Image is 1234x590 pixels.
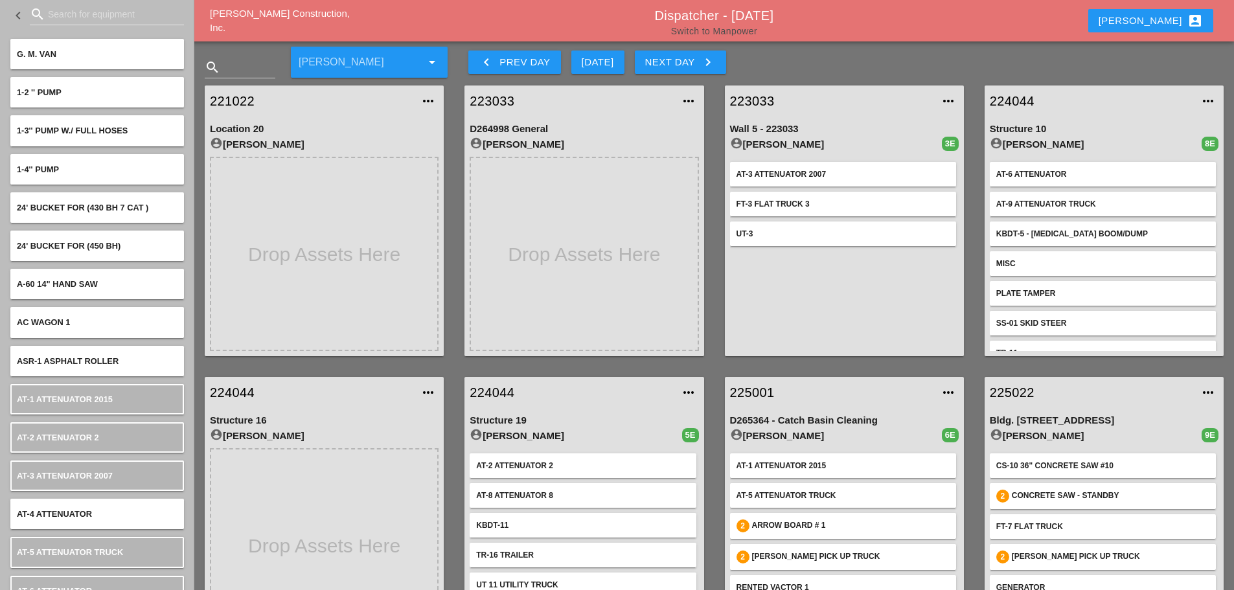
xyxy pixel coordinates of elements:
[1012,550,1209,563] div: [PERSON_NAME] Pick up Truck
[730,383,933,402] a: 225001
[1099,13,1203,28] div: [PERSON_NAME]
[1202,428,1218,442] div: 9E
[210,137,439,152] div: [PERSON_NAME]
[730,413,959,428] div: D265364 - Catch Basin Cleaning
[476,519,689,531] div: KBDT-11
[996,198,1209,210] div: AT-9 Attenuator Truck
[424,54,440,70] i: arrow_drop_down
[210,428,223,441] i: account_circle
[996,288,1209,299] div: Plate Tamper
[48,4,166,25] input: Search for equipment
[990,413,1218,428] div: Bldg. [STREET_ADDRESS]
[17,165,59,174] span: 1-4'' PUMP
[17,356,119,366] span: ASR-1 Asphalt roller
[941,93,956,109] i: more_horiz
[730,91,933,111] a: 223033
[476,549,689,561] div: TR-16 Trailer
[1200,93,1216,109] i: more_horiz
[17,87,62,97] span: 1-2 '' PUMP
[205,60,220,75] i: search
[996,490,1009,503] div: 2
[470,122,698,137] div: D264998 General
[210,91,413,111] a: 221022
[996,168,1209,180] div: AT-6 Attenuator
[17,203,148,212] span: 24' BUCKET FOR (430 BH 7 CAT )
[990,383,1193,402] a: 225022
[635,51,726,74] button: Next Day
[476,460,689,471] div: AT-2 Attenuator 2
[17,317,70,327] span: AC Wagon 1
[996,521,1209,532] div: FT-7 Flat Truck
[730,122,959,137] div: Wall 5 - 223033
[17,279,98,289] span: A-60 14" hand saw
[210,428,439,444] div: [PERSON_NAME]
[479,54,494,70] i: keyboard_arrow_left
[479,54,550,70] div: Prev Day
[210,122,439,137] div: Location 20
[17,547,123,557] span: AT-5 Attenuator Truck
[470,91,672,111] a: 223033
[996,460,1209,471] div: CS-10 36" Concrete saw #10
[730,428,942,444] div: [PERSON_NAME]
[470,383,672,402] a: 224044
[470,428,483,441] i: account_circle
[730,137,942,152] div: [PERSON_NAME]
[730,137,743,150] i: account_circle
[210,137,223,150] i: account_circle
[582,55,614,70] div: [DATE]
[996,228,1209,240] div: KBDT-5 - [MEDICAL_DATA] Boom/dump
[470,428,681,444] div: [PERSON_NAME]
[990,428,1003,441] i: account_circle
[752,550,950,563] div: [PERSON_NAME] Pick up Truck
[737,228,950,240] div: UT-3
[996,317,1209,329] div: SS-01 Skid Steer
[681,385,696,400] i: more_horiz
[730,428,743,441] i: account_circle
[737,550,749,563] div: 2
[942,428,959,442] div: 6E
[942,137,959,151] div: 3E
[210,8,350,34] a: [PERSON_NAME] Construction, Inc.
[1200,385,1216,400] i: more_horiz
[737,168,950,180] div: AT-3 Attenuator 2007
[420,385,436,400] i: more_horiz
[671,26,757,36] a: Switch to Manpower
[17,509,92,519] span: AT-4 Attenuator
[645,54,716,70] div: Next Day
[420,93,436,109] i: more_horiz
[468,51,560,74] button: Prev Day
[1012,490,1209,503] div: Concrete Saw - Standby
[470,413,698,428] div: Structure 19
[17,126,128,135] span: 1-3'' PUMP W./ FULL HOSES
[682,428,699,442] div: 5E
[990,91,1193,111] a: 224044
[1187,13,1203,28] i: account_box
[990,137,1202,152] div: [PERSON_NAME]
[700,54,716,70] i: keyboard_arrow_right
[996,258,1209,269] div: MISC
[17,471,113,481] span: AT-3 Attenuator 2007
[941,385,956,400] i: more_horiz
[571,51,624,74] button: [DATE]
[737,460,950,471] div: AT-1 Attenuator 2015
[737,519,749,532] div: 2
[30,6,45,22] i: search
[996,550,1009,563] div: 2
[990,428,1202,444] div: [PERSON_NAME]
[737,490,950,501] div: AT-5 Attenuator Truck
[737,198,950,210] div: FT-3 Flat Truck 3
[210,383,413,402] a: 224044
[210,413,439,428] div: Structure 16
[990,122,1218,137] div: Structure 10
[990,137,1003,150] i: account_circle
[10,8,26,23] i: keyboard_arrow_left
[17,394,113,404] span: AT-1 Attenuator 2015
[17,49,56,59] span: G. M. VAN
[17,433,99,442] span: AT-2 Attenuator 2
[681,93,696,109] i: more_horiz
[470,137,698,152] div: [PERSON_NAME]
[476,490,689,501] div: AT-8 ATTENUATOR 8
[1088,9,1213,32] button: [PERSON_NAME]
[17,241,120,251] span: 24' BUCKET FOR (450 BH)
